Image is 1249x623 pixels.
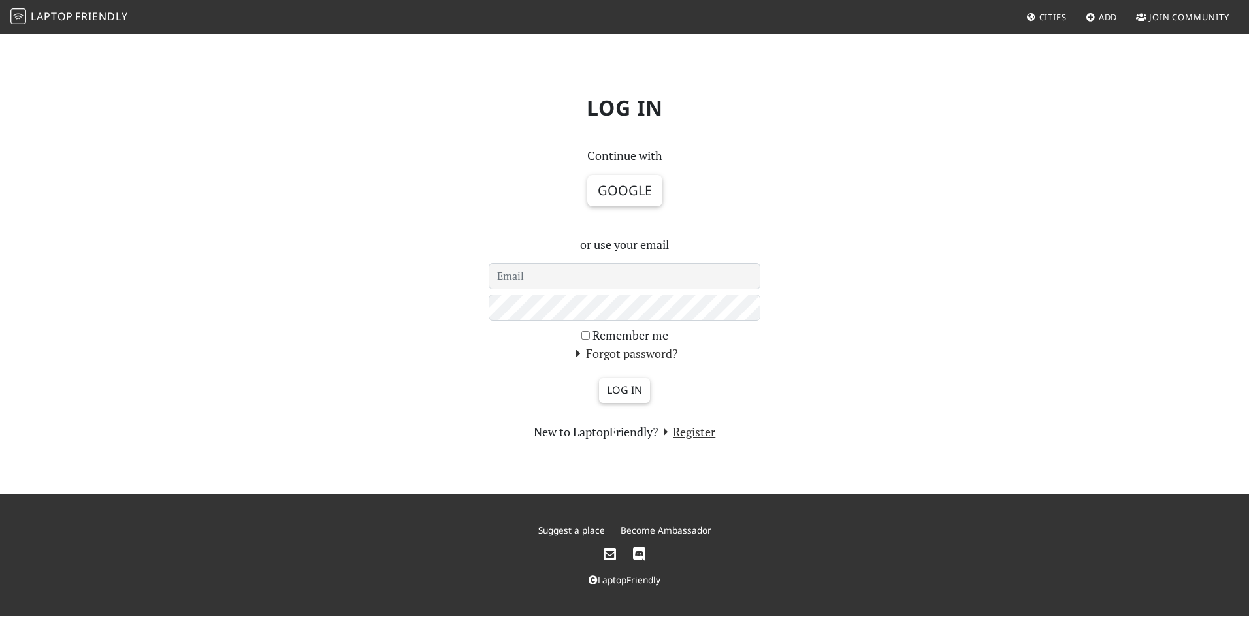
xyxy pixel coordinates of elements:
a: Forgot password? [571,345,678,361]
img: LaptopFriendly [10,8,26,24]
button: Google [587,175,662,206]
a: Cities [1021,5,1072,29]
a: LaptopFriendly [589,573,660,586]
span: Cities [1039,11,1067,23]
span: Friendly [75,9,127,24]
a: Suggest a place [538,524,605,536]
section: New to LaptopFriendly? [489,423,760,441]
a: Add [1080,5,1123,29]
label: Remember me [592,326,668,345]
h1: Log in [193,85,1056,131]
a: Become Ambassador [621,524,711,536]
span: Laptop [31,9,73,24]
span: Join Community [1149,11,1229,23]
p: Continue with [489,146,760,165]
input: Email [489,263,760,289]
a: LaptopFriendly LaptopFriendly [10,6,128,29]
input: Log in [599,378,650,403]
a: Register [658,424,716,439]
p: or use your email [489,235,760,254]
span: Add [1099,11,1118,23]
a: Join Community [1131,5,1235,29]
